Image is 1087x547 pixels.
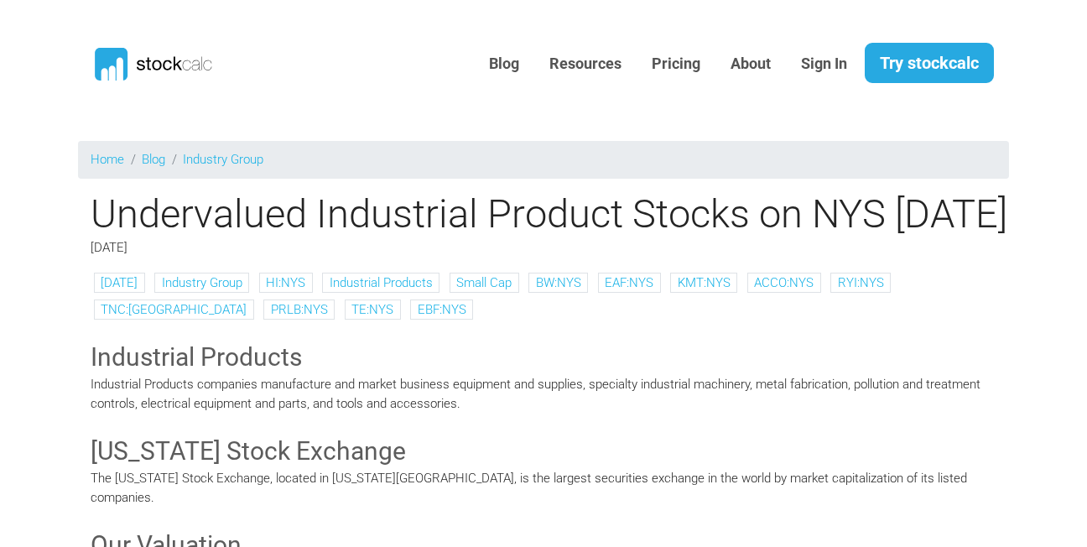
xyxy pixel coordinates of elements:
a: Home [91,152,124,167]
p: Industrial Products companies manufacture and market business equipment and supplies, specialty i... [91,375,996,413]
a: BW:NYS [536,275,581,290]
a: Industrial Products [330,275,433,290]
a: Sign In [788,44,860,85]
nav: breadcrumb [78,141,1009,179]
a: PRLB:NYS [271,302,328,317]
a: Blog [476,44,532,85]
a: [DATE] [101,275,138,290]
a: Pricing [639,44,713,85]
a: ACCO:NYS [754,275,814,290]
a: KMT:NYS [678,275,731,290]
h3: Industrial Products [91,340,996,375]
a: EBF:NYS [418,302,466,317]
h1: Undervalued Industrial Product Stocks on NYS [DATE] [78,190,1009,237]
a: TNC:[GEOGRAPHIC_DATA] [101,302,247,317]
a: Industry Group [183,152,263,167]
a: Try stockcalc [865,43,994,83]
a: Industry Group [162,275,242,290]
a: EAF:NYS [605,275,653,290]
a: Blog [142,152,165,167]
a: Resources [537,44,634,85]
a: HI:NYS [266,275,305,290]
h3: [US_STATE] Stock Exchange [91,434,996,469]
p: The [US_STATE] Stock Exchange, located in [US_STATE][GEOGRAPHIC_DATA], is the largest securities ... [91,469,996,507]
a: RYI:NYS [838,275,884,290]
span: [DATE] [91,240,127,255]
a: About [718,44,783,85]
a: Small Cap [456,275,512,290]
a: TE:NYS [351,302,393,317]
